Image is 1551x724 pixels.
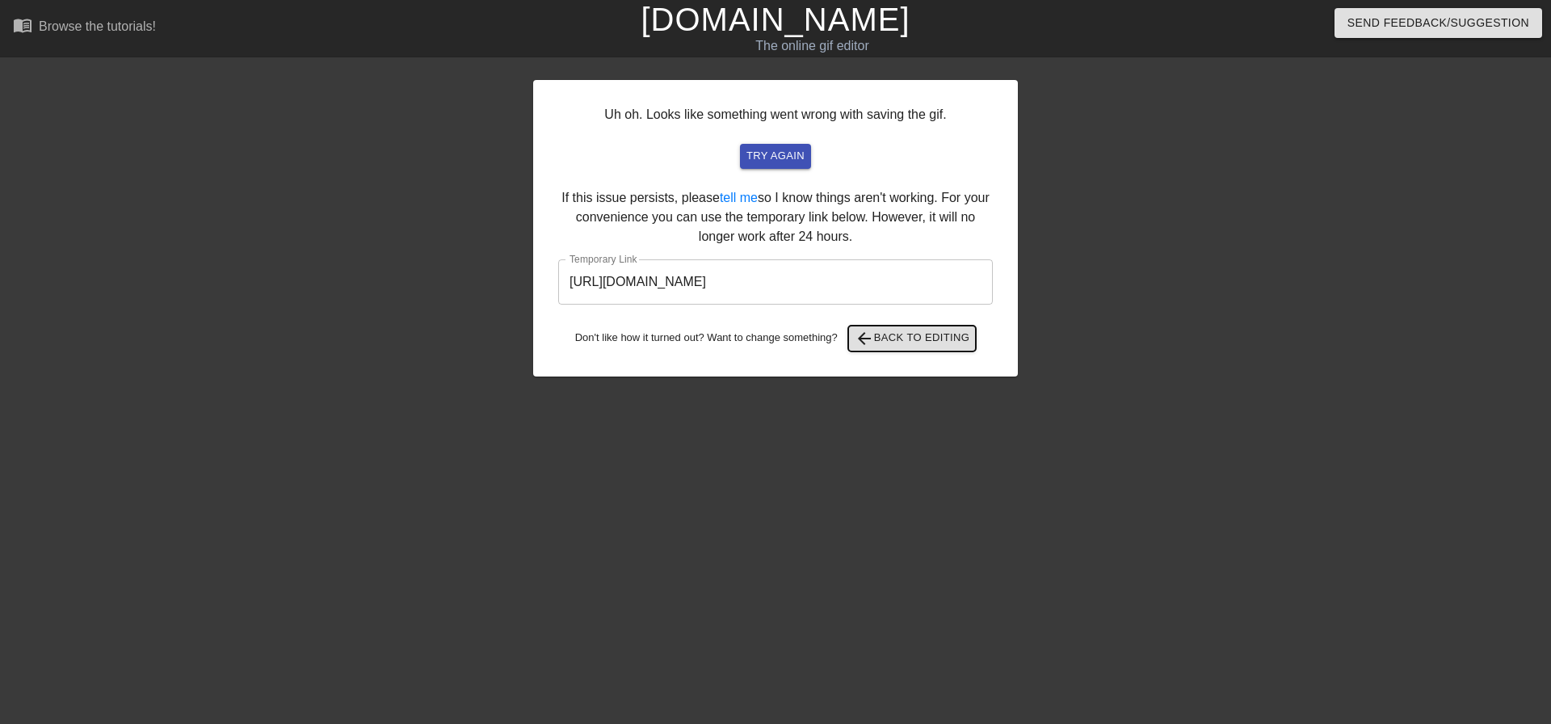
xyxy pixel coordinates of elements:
[39,19,156,33] div: Browse the tutorials!
[13,15,32,35] span: menu_book
[720,191,758,204] a: tell me
[525,36,1099,56] div: The online gif editor
[13,15,156,40] a: Browse the tutorials!
[533,80,1018,377] div: Uh oh. Looks like something went wrong with saving the gif. If this issue persists, please so I k...
[558,259,993,305] input: bare
[1335,8,1542,38] button: Send Feedback/Suggestion
[558,326,993,351] div: Don't like how it turned out? Want to change something?
[855,329,970,348] span: Back to Editing
[1347,13,1529,33] span: Send Feedback/Suggestion
[848,326,977,351] button: Back to Editing
[746,147,805,166] span: try again
[740,144,811,169] button: try again
[641,2,910,37] a: [DOMAIN_NAME]
[855,329,874,348] span: arrow_back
